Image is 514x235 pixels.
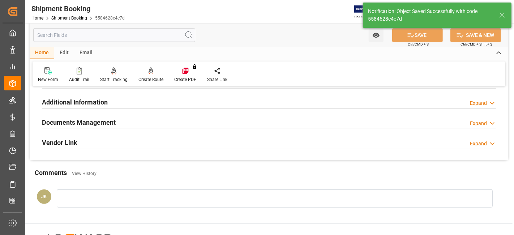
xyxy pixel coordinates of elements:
[408,42,429,47] span: Ctrl/CMD + S
[30,47,54,59] div: Home
[33,28,195,42] input: Search Fields
[54,47,74,59] div: Edit
[31,16,43,21] a: Home
[450,28,501,42] button: SAVE & NEW
[369,28,384,42] button: open menu
[207,76,227,83] div: Share Link
[74,47,98,59] div: Email
[470,140,487,148] div: Expand
[354,5,379,18] img: Exertis%20JAM%20-%20Email%20Logo.jpg_1722504956.jpg
[138,76,163,83] div: Create Route
[100,76,128,83] div: Start Tracking
[392,28,443,42] button: SAVE
[470,120,487,127] div: Expand
[461,42,492,47] span: Ctrl/CMD + Shift + S
[31,3,125,14] div: Shipment Booking
[69,76,89,83] div: Audit Trail
[470,99,487,107] div: Expand
[42,138,77,148] h2: Vendor Link
[42,97,108,107] h2: Additional Information
[72,171,97,176] a: View History
[38,76,58,83] div: New Form
[42,194,47,199] span: JK
[51,16,87,21] a: Shipment Booking
[35,168,67,178] h2: Comments
[368,8,492,23] div: Notification: Object Saved Successfully with code 5584628c4c7d
[42,117,116,127] h2: Documents Management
